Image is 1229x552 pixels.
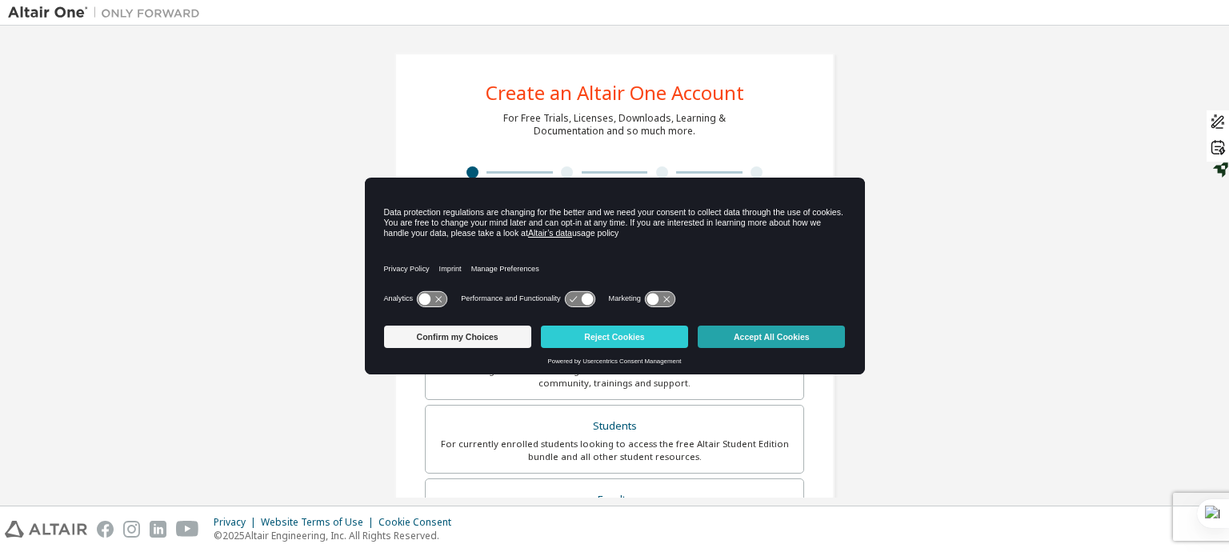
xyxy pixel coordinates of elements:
img: linkedin.svg [150,521,166,538]
img: altair_logo.svg [5,521,87,538]
img: facebook.svg [97,521,114,538]
div: Students [435,415,794,438]
div: Cookie Consent [378,516,461,529]
div: For Free Trials, Licenses, Downloads, Learning & Documentation and so much more. [503,112,726,138]
img: youtube.svg [176,521,199,538]
img: instagram.svg [123,521,140,538]
p: © 2025 Altair Engineering, Inc. All Rights Reserved. [214,529,461,542]
div: Privacy [214,516,261,529]
div: For currently enrolled students looking to access the free Altair Student Edition bundle and all ... [435,438,794,463]
div: Create an Altair One Account [486,83,744,102]
img: Altair One [8,5,208,21]
div: Website Terms of Use [261,516,378,529]
div: Faculty [435,489,794,511]
div: For existing customers looking to access software downloads, HPC resources, community, trainings ... [435,364,794,390]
